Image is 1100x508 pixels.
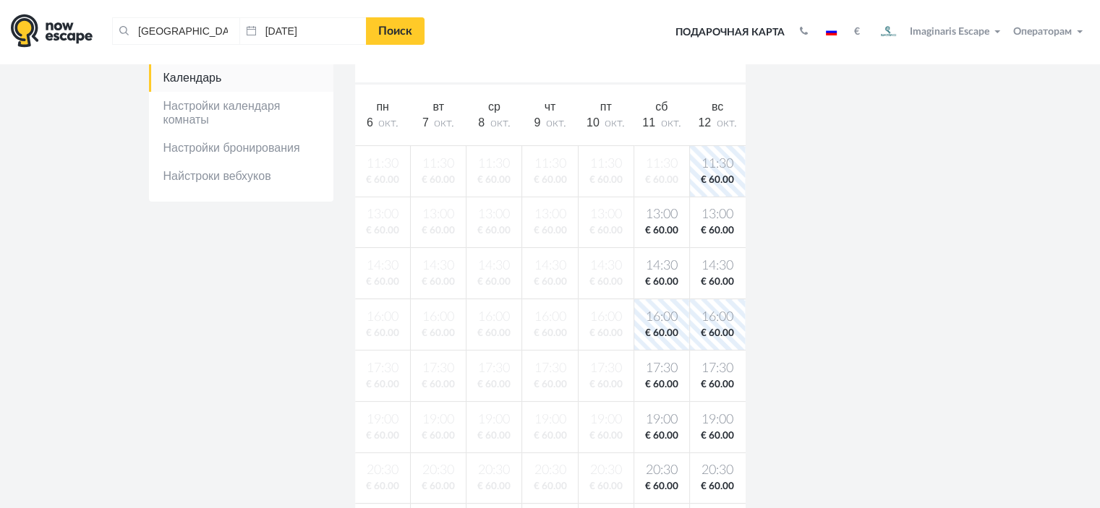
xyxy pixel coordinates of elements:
[366,17,425,45] a: Поиск
[637,480,686,494] span: € 60.00
[693,155,743,173] span: 11:30
[637,411,686,429] span: 19:00
[693,224,743,238] span: € 60.00
[637,360,686,378] span: 17:30
[693,309,743,327] span: 16:00
[642,116,655,129] span: 11
[670,17,790,48] a: Подарочная карта
[637,309,686,327] span: 16:00
[693,173,743,187] span: € 60.00
[637,378,686,392] span: € 60.00
[637,275,686,289] span: € 60.00
[378,117,398,129] span: окт.
[637,462,686,480] span: 20:30
[546,117,566,129] span: окт.
[871,17,1007,46] button: Imaginaris Escape
[910,24,989,37] span: Imaginaris Escape
[490,117,511,129] span: окт.
[1013,27,1072,37] span: Операторам
[149,162,333,190] a: Найстроки вебхуков
[826,28,837,35] img: ru.jpg
[637,327,686,340] span: € 60.00
[376,100,389,113] span: пн
[717,117,737,129] span: окт.
[1010,25,1089,39] button: Операторам
[367,116,373,129] span: 6
[149,134,333,162] a: Настройки бронирования
[693,327,743,340] span: € 60.00
[693,206,743,224] span: 13:00
[693,257,743,275] span: 14:30
[545,100,556,113] span: чт
[434,117,454,129] span: окт.
[655,100,668,113] span: сб
[660,117,681,129] span: окт.
[693,378,743,392] span: € 60.00
[534,116,540,129] span: 9
[693,275,743,289] span: € 60.00
[432,100,443,113] span: вт
[693,360,743,378] span: 17:30
[698,116,711,129] span: 12
[637,257,686,275] span: 14:30
[693,429,743,443] span: € 60.00
[693,480,743,494] span: € 60.00
[149,64,333,92] a: Календарь
[239,17,367,45] input: Дата
[693,462,743,480] span: 20:30
[605,117,625,129] span: окт.
[637,429,686,443] span: € 60.00
[637,206,686,224] span: 13:00
[422,116,429,129] span: 7
[478,116,485,129] span: 8
[587,116,600,129] span: 10
[488,100,500,113] span: ср
[847,25,867,39] button: €
[600,100,612,113] span: пт
[693,411,743,429] span: 19:00
[637,224,686,238] span: € 60.00
[149,92,333,134] a: Настройки календаря комнаты
[112,17,239,45] input: Город или название квеста
[11,14,93,48] img: logo
[854,27,860,37] strong: €
[712,100,723,113] span: вс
